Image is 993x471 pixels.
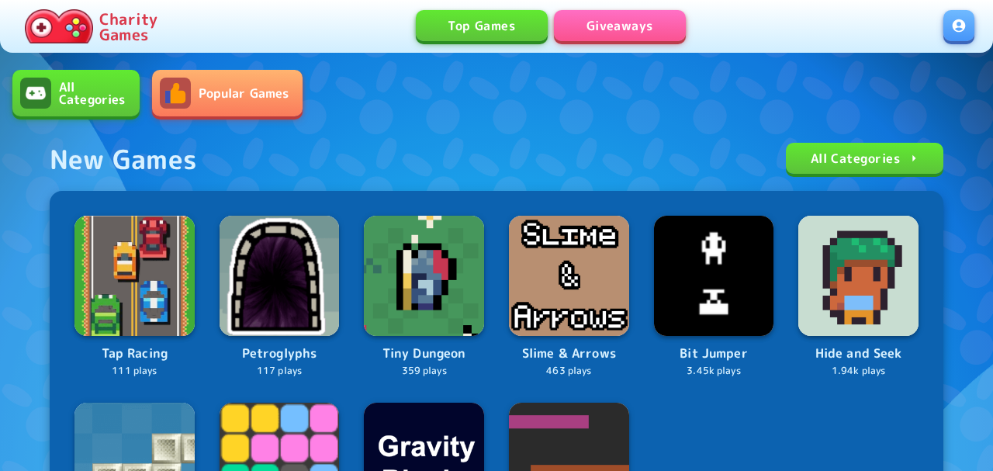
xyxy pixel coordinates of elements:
[798,216,919,378] a: LogoHide and Seek1.94k plays
[654,364,774,379] p: 3.45k plays
[364,364,484,379] p: 359 plays
[416,10,548,41] a: Top Games
[220,344,340,364] p: Petroglyphs
[99,11,157,42] p: Charity Games
[509,216,629,336] img: Logo
[364,216,484,336] img: Logo
[220,216,340,378] a: LogoPetroglyphs117 plays
[786,143,943,174] a: All Categories
[364,344,484,364] p: Tiny Dungeon
[509,216,629,378] a: LogoSlime & Arrows463 plays
[74,216,195,336] img: Logo
[509,364,629,379] p: 463 plays
[654,216,774,336] img: Logo
[554,10,686,41] a: Giveaways
[25,9,93,43] img: Charity.Games
[220,216,340,336] img: Logo
[220,364,340,379] p: 117 plays
[364,216,484,378] a: LogoTiny Dungeon359 plays
[74,344,195,364] p: Tap Racing
[19,6,164,47] a: Charity Games
[152,70,303,116] a: Popular GamesPopular Games
[74,216,195,378] a: LogoTap Racing111 plays
[798,344,919,364] p: Hide and Seek
[74,364,195,379] p: 111 plays
[654,216,774,378] a: LogoBit Jumper3.45k plays
[12,70,140,116] a: All CategoriesAll Categories
[798,364,919,379] p: 1.94k plays
[509,344,629,364] p: Slime & Arrows
[50,143,197,175] div: New Games
[654,344,774,364] p: Bit Jumper
[798,216,919,336] img: Logo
